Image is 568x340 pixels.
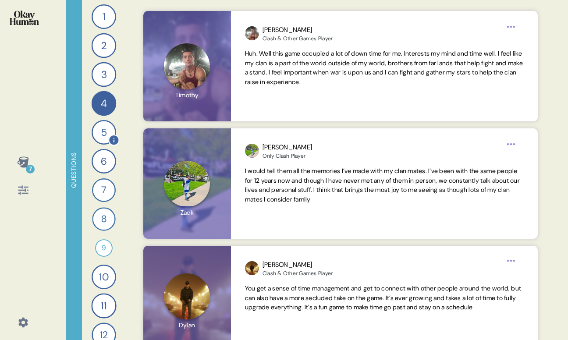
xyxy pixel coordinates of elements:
div: [PERSON_NAME] [263,260,333,270]
img: profilepic_24755650394056980.jpg [245,144,259,158]
div: Clash & Other Games Player [263,35,333,42]
div: 7 [92,178,116,202]
div: [PERSON_NAME] [263,25,333,35]
img: profilepic_25196618793256269.jpg [245,261,259,275]
div: 5 [92,120,116,145]
div: 10 [92,265,116,289]
div: Only Clash Player [263,152,312,159]
div: 7 [26,165,35,174]
img: profilepic_24763564279975253.jpg [245,26,259,40]
div: [PERSON_NAME] [263,142,312,152]
span: Huh. Well this game occupied a lot of down time for me. Interests my mind and time well. I feel l... [245,50,523,86]
div: 6 [92,149,116,174]
div: 4 [92,91,117,116]
div: 3 [92,62,117,87]
div: Clash & Other Games Player [263,270,333,277]
img: okayhuman.3b1b6348.png [10,11,39,25]
span: You get a sense of time management and get to connect with other people around the world, but can... [245,284,521,312]
span: I would tell them all the memories I’ve made with my clan mates. I’ve been with the same people f... [245,167,520,203]
div: 8 [92,207,115,230]
div: 1 [92,4,116,29]
div: 11 [91,293,116,318]
div: 9 [95,239,113,257]
div: 2 [92,33,117,58]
